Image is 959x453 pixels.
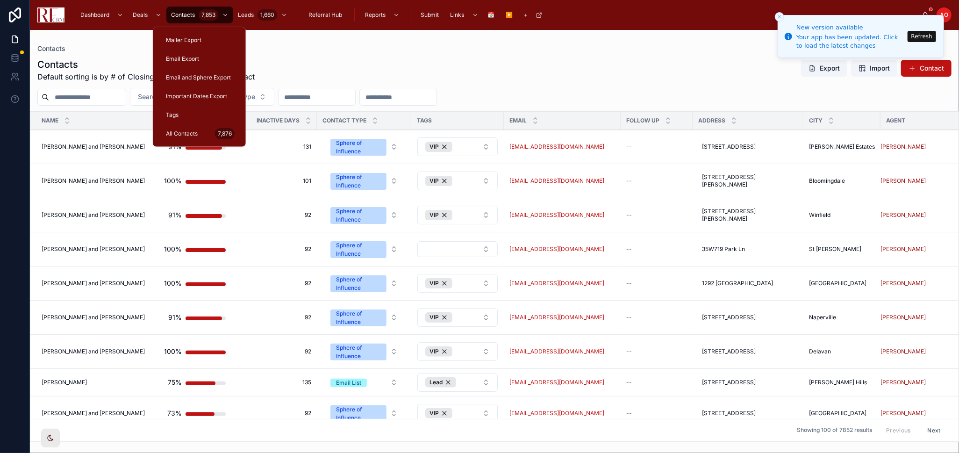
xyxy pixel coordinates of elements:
[336,405,381,422] div: Sphere of Influence
[880,348,926,355] span: [PERSON_NAME]
[702,348,756,355] span: [STREET_ADDRESS]
[166,130,198,137] span: All Contacts
[158,137,226,156] a: 91%
[425,312,452,323] button: Unselect 43
[167,404,182,423] div: 73%
[626,211,687,219] a: --
[509,143,604,151] a: [EMAIL_ADDRESS][DOMAIN_NAME]
[417,274,498,293] button: Select Button
[237,314,311,321] a: 92
[698,310,798,325] a: [STREET_ADDRESS]
[166,7,233,23] a: Contacts7,853
[237,143,311,151] a: 131
[76,7,128,23] a: Dashboard
[626,177,687,185] a: --
[809,177,845,185] span: Bloomingdale
[702,314,756,321] span: [STREET_ADDRESS]
[509,143,615,151] a: [EMAIL_ADDRESS][DOMAIN_NAME]
[417,172,498,190] button: Select Button
[42,280,145,287] span: [PERSON_NAME] and [PERSON_NAME]
[626,177,632,185] span: --
[809,348,831,355] span: Delavan
[451,11,465,19] span: Links
[880,314,959,321] a: [PERSON_NAME]
[133,11,148,19] span: Deals
[429,379,443,386] span: Lead
[446,7,483,23] a: Links
[168,373,182,392] div: 75%
[626,410,687,417] a: --
[809,211,830,219] span: Winfield
[158,240,226,259] a: 100%
[322,202,406,228] a: Select Button
[809,117,823,124] span: City
[417,117,432,124] span: Tags
[42,211,147,219] a: [PERSON_NAME] and [PERSON_NAME]
[164,342,182,361] div: 100%
[417,241,498,257] button: Select Button
[880,410,926,417] span: [PERSON_NAME]
[237,348,311,355] span: 92
[509,245,604,253] a: [EMAIL_ADDRESS][DOMAIN_NAME]
[42,314,147,321] a: [PERSON_NAME] and [PERSON_NAME]
[323,237,405,262] button: Select Button
[698,170,798,192] a: [STREET_ADDRESS][PERSON_NAME]
[429,348,439,355] span: VIP
[158,308,226,327] a: 91%
[429,211,439,219] span: VIP
[42,177,147,185] a: [PERSON_NAME] and [PERSON_NAME]
[698,344,798,359] a: [STREET_ADDRESS]
[336,309,381,326] div: Sphere of Influence
[880,348,959,355] a: [PERSON_NAME]
[626,348,687,355] a: --
[42,245,145,253] span: [PERSON_NAME] and [PERSON_NAME]
[809,280,875,287] a: [GEOGRAPHIC_DATA]
[702,208,794,223] span: [STREET_ADDRESS][PERSON_NAME]
[257,117,300,124] span: Inactive Days
[166,36,201,44] span: Mailer Export
[80,11,109,19] span: Dashboard
[322,168,406,194] a: Select Button
[425,346,452,357] button: Unselect 43
[258,9,277,21] div: 1,660
[797,427,872,434] span: Showing 100 of 7852 results
[42,410,147,417] a: [PERSON_NAME] and [PERSON_NAME]
[237,379,311,386] a: 135
[524,11,528,19] span: +
[880,280,926,287] span: [PERSON_NAME]
[809,379,867,386] span: [PERSON_NAME] Hills
[417,308,498,327] a: Select Button
[509,410,615,417] a: [EMAIL_ADDRESS][DOMAIN_NAME]
[809,143,875,151] a: [PERSON_NAME] Estates
[158,172,226,190] a: 100%
[626,245,632,253] span: --
[809,245,861,253] span: St [PERSON_NAME]
[509,348,615,355] a: [EMAIL_ADDRESS][DOMAIN_NAME]
[323,202,405,228] button: Select Button
[158,88,240,105] a: Important Dates Export
[417,206,498,224] button: Select Button
[323,339,405,364] button: Select Button
[702,143,756,151] span: [STREET_ADDRESS]
[509,245,615,253] a: [EMAIL_ADDRESS][DOMAIN_NAME]
[880,379,926,386] span: [PERSON_NAME]
[336,344,381,360] div: Sphere of Influence
[809,410,866,417] span: [GEOGRAPHIC_DATA]
[880,314,926,321] a: [PERSON_NAME]
[509,211,615,219] a: [EMAIL_ADDRESS][DOMAIN_NAME]
[809,245,875,253] a: St [PERSON_NAME]
[880,410,959,417] a: [PERSON_NAME]
[425,278,452,288] button: Unselect 43
[166,74,231,81] span: Email and Sphere Export
[322,304,406,331] a: Select Button
[425,210,452,220] button: Unselect 43
[880,379,959,386] a: [PERSON_NAME]
[37,71,255,82] span: Default sorting is by # of Closings and Referrals from contact
[702,410,756,417] span: [STREET_ADDRESS]
[42,410,145,417] span: [PERSON_NAME] and [PERSON_NAME]
[483,7,501,23] a: 📅
[880,143,926,151] a: [PERSON_NAME]
[880,245,959,253] a: [PERSON_NAME]
[698,375,798,390] a: [STREET_ADDRESS]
